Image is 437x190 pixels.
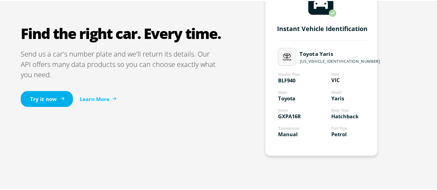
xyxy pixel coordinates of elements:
[331,76,340,83] tspan: VIC
[277,23,368,32] tspan: Instant Vehicle Identification
[331,71,339,75] tspan: State
[278,71,300,76] tspan: Number Plate
[278,107,288,111] tspan: Series
[331,125,347,130] tspan: Fuel Type
[278,89,287,93] tspan: Make
[21,90,73,106] a: Try it now
[331,107,349,112] tspan: Body Type
[278,112,301,119] tspan: GXPA16R
[331,112,359,119] tspan: Hatchback
[300,58,380,63] tspan: [US_VEHICLE_IDENTIFICATION_NUMBER]
[278,76,295,83] tspan: BLF940
[21,48,221,79] p: Send us a car's number plate and we'll return its details. Our API offers many data products so y...
[80,94,116,102] a: Learn More
[278,125,300,129] tspan: Transmission
[331,130,347,137] tspan: Petrol
[278,130,298,137] tspan: Manual
[300,49,333,56] tspan: Toyota Yaris
[278,94,295,101] tspan: Toyota
[331,94,344,101] tspan: Yaris
[21,24,221,41] h2: Find the right car. Every time.
[331,89,342,93] tspan: Model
